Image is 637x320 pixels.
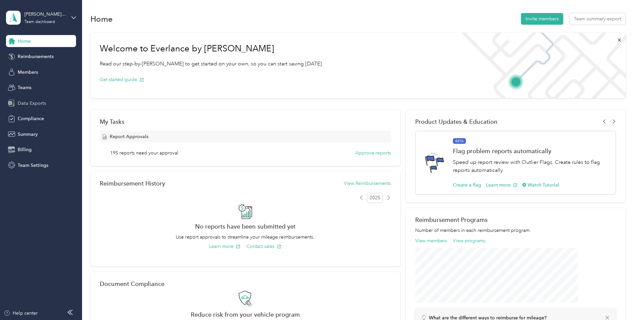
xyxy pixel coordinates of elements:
[367,193,383,203] span: 2025
[522,182,559,189] button: Watch Tutorial
[18,100,46,107] span: Data Exports
[100,118,391,125] div: My Tasks
[521,13,563,25] button: Invite members
[246,243,281,250] button: Contact sales
[415,216,616,223] h2: Reimbursement Programs
[415,237,447,244] button: View members
[24,11,66,18] div: [PERSON_NAME] Restaurants
[90,15,113,22] h1: Home
[18,38,31,45] span: Home
[18,115,44,122] span: Compliance
[453,138,466,144] span: BETA
[18,53,54,60] span: Reimbursements
[4,310,38,317] button: Help center
[18,131,38,138] span: Summary
[24,20,55,24] div: Team dashboard
[100,311,391,318] h2: Reduce risk from your vehicle program
[415,118,498,125] span: Product Updates & Education
[600,283,637,320] iframe: Everlance-gr Chat Button Frame
[453,158,609,175] p: Speed up report review with Outlier Flags. Create rules to flag reports automatically.
[454,33,625,98] img: Welcome to everlance
[569,13,626,25] button: Team summary export
[100,60,323,68] p: Read our step-by-[PERSON_NAME] to get started on your own, so you can start saving [DATE].
[18,162,48,169] span: Team Settings
[453,237,485,244] button: View programs
[355,149,391,156] button: Approve reports
[453,182,481,189] button: Create a flag
[415,227,616,234] p: Number of members in each reimbursement program.
[100,43,323,54] h1: Welcome to Everlance by [PERSON_NAME]
[100,234,391,241] p: Use report approvals to streamline your mileage reimbursements.
[344,180,391,187] button: View Reimbursements
[18,146,32,153] span: Billing
[100,223,391,230] h2: No reports have been submitted yet
[18,69,38,76] span: Members
[209,243,240,250] button: Learn more
[100,76,144,83] button: Get started guide
[110,133,148,140] span: Report Approvals
[486,182,518,189] button: Learn more
[100,280,164,287] h2: Document Compliance
[453,147,609,154] h1: Flag problem reports automatically
[100,180,165,187] h2: Reimbursement History
[18,84,31,91] span: Teams
[110,149,178,156] span: 195 reports need your approval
